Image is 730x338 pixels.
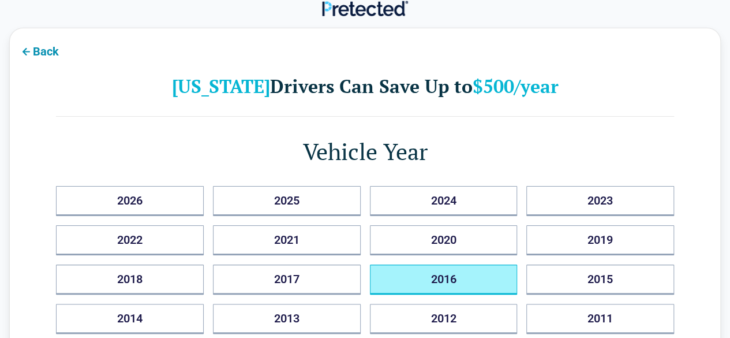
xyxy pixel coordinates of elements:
h1: Vehicle Year [56,135,674,168]
button: 2017 [213,265,361,295]
button: 2026 [56,186,204,216]
button: 2015 [526,265,674,295]
button: 2019 [526,225,674,255]
button: 2024 [370,186,518,216]
button: Back [10,38,68,64]
button: 2022 [56,225,204,255]
button: 2016 [370,265,518,295]
button: 2021 [213,225,361,255]
h2: Drivers Can Save Up to [56,75,674,98]
button: 2025 [213,186,361,216]
b: $500/year [473,74,559,98]
button: 2020 [370,225,518,255]
b: [US_STATE] [172,74,270,98]
button: 2013 [213,304,361,334]
button: 2011 [526,304,674,334]
button: 2018 [56,265,204,295]
button: 2023 [526,186,674,216]
button: 2012 [370,304,518,334]
button: 2014 [56,304,204,334]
